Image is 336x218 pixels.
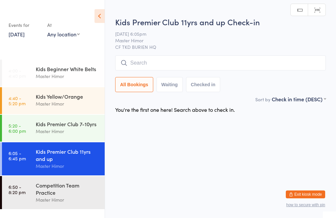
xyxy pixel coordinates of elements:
a: 6:05 -6:45 pmKids Premier Club 11yrs and upMaster Himor [2,142,105,175]
h2: Kids Premier Club 11yrs and up Check-in [115,16,326,27]
div: Events for [9,20,41,30]
div: Competition Team Practice [36,182,99,196]
input: Search [115,55,326,70]
time: 4:00 - 4:40 pm [9,68,26,78]
div: Master Himor [36,100,99,108]
div: Check in time (DESC) [272,95,326,103]
div: Any location [47,30,80,38]
div: Master Himor [36,72,99,80]
time: 6:50 - 8:20 pm [9,184,26,195]
a: 4:40 -5:20 pmKids Yellow/OrangeMaster Himor [2,87,105,114]
div: Master Himor [36,162,99,170]
div: You're the first one here! Search above to check in. [115,106,235,113]
label: Sort by [255,96,270,103]
button: All Bookings [115,77,153,92]
img: Counterforce Taekwondo Burien [7,5,31,13]
a: [DATE] [9,30,25,38]
div: Kids Beginner White Belts [36,65,99,72]
a: 5:20 -6:00 pmKids Premier Club 7-10yrsMaster Himor [2,115,105,142]
button: Checked in [186,77,220,92]
div: At [47,20,80,30]
time: 5:20 - 6:00 pm [9,123,26,133]
time: 4:40 - 5:20 pm [9,95,26,106]
div: Master Himor [36,196,99,204]
button: how to secure with pin [286,203,325,207]
button: Exit kiosk mode [286,190,325,198]
span: [DATE] 6:05pm [115,30,316,37]
div: Kids Premier Club 7-10yrs [36,120,99,128]
time: 6:05 - 6:45 pm [9,150,26,161]
a: 6:50 -8:20 pmCompetition Team PracticeMaster Himor [2,176,105,209]
div: Master Himor [36,128,99,135]
span: Master Himor [115,37,316,44]
button: Waiting [157,77,183,92]
a: 4:00 -4:40 pmKids Beginner White BeltsMaster Himor [2,60,105,87]
div: Kids Yellow/Orange [36,93,99,100]
div: Kids Premier Club 11yrs and up [36,148,99,162]
span: CF TKD BURIEN HQ [115,44,326,50]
